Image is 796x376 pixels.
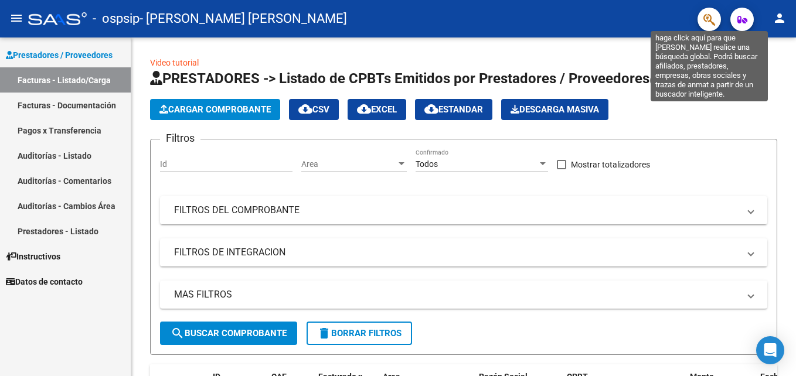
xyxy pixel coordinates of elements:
[93,6,140,32] span: - ospsip
[159,104,271,115] span: Cargar Comprobante
[160,130,200,146] h3: Filtros
[160,196,767,224] mat-expansion-panel-header: FILTROS DEL COMPROBANTE
[317,326,331,340] mat-icon: delete
[415,99,492,120] button: Estandar
[6,49,113,61] span: Prestadores / Proveedores
[174,288,739,301] mat-panel-title: MAS FILTROS
[424,102,438,116] mat-icon: cloud_download
[150,70,649,87] span: PRESTADORES -> Listado de CPBTs Emitidos por Prestadores / Proveedores
[150,99,280,120] button: Cargar Comprobante
[773,11,787,25] mat-icon: person
[571,158,650,172] span: Mostrar totalizadores
[416,159,438,169] span: Todos
[160,238,767,266] mat-expansion-panel-header: FILTROS DE INTEGRACION
[171,326,185,340] mat-icon: search
[307,322,412,345] button: Borrar Filtros
[171,328,287,339] span: Buscar Comprobante
[298,104,329,115] span: CSV
[160,281,767,309] mat-expansion-panel-header: MAS FILTROS
[649,74,677,86] span: (alt+q)
[501,99,608,120] app-download-masive: Descarga masiva de comprobantes (adjuntos)
[317,328,402,339] span: Borrar Filtros
[140,6,347,32] span: - [PERSON_NAME] [PERSON_NAME]
[160,322,297,345] button: Buscar Comprobante
[150,58,199,67] a: Video tutorial
[6,250,60,263] span: Instructivos
[511,104,599,115] span: Descarga Masiva
[6,275,83,288] span: Datos de contacto
[357,104,397,115] span: EXCEL
[424,104,483,115] span: Estandar
[756,336,784,364] div: Open Intercom Messenger
[501,99,608,120] button: Descarga Masiva
[357,102,371,116] mat-icon: cloud_download
[174,246,739,259] mat-panel-title: FILTROS DE INTEGRACION
[301,159,396,169] span: Area
[9,11,23,25] mat-icon: menu
[348,99,406,120] button: EXCEL
[289,99,339,120] button: CSV
[174,204,739,217] mat-panel-title: FILTROS DEL COMPROBANTE
[298,102,312,116] mat-icon: cloud_download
